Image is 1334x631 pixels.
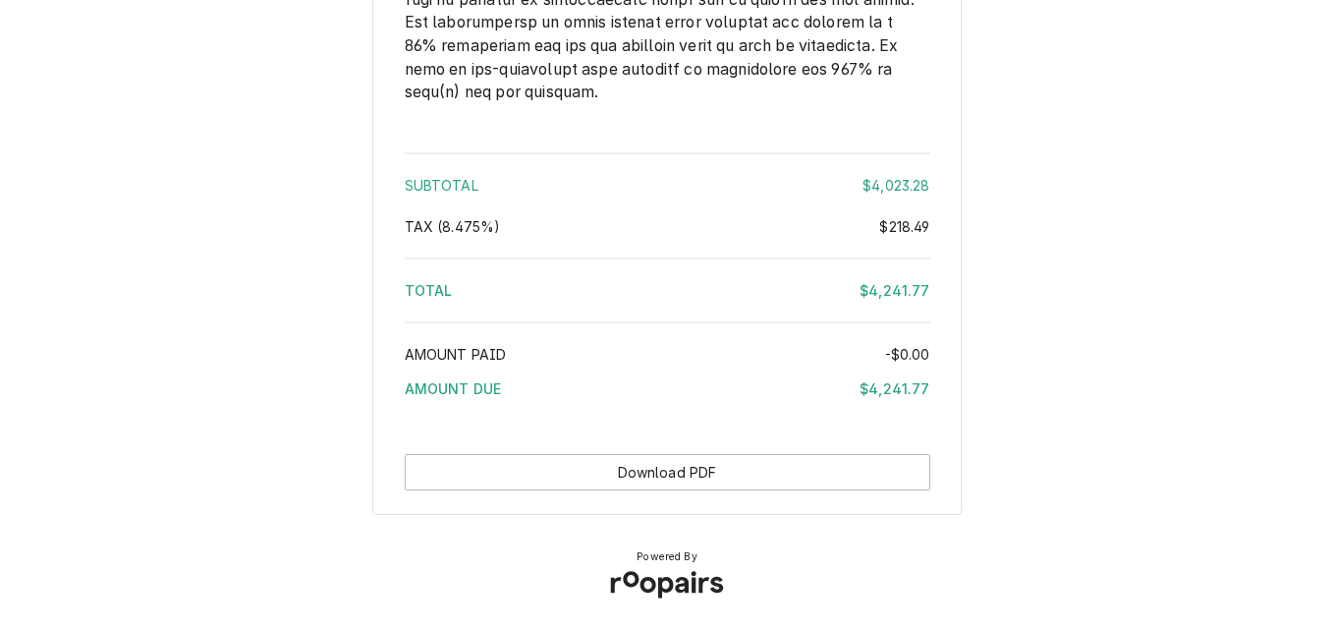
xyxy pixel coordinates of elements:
span: Powered By [637,549,697,565]
div: -$0.00 [885,344,930,365]
span: Tax ( 8.475% ) [405,218,501,235]
div: $4,241.77 [860,280,929,301]
div: Amount Paid [405,344,930,365]
img: Roopairs [594,555,740,614]
div: Button Group Row [405,454,930,490]
span: Amount Paid [405,346,507,363]
div: $4,023.28 [862,175,929,196]
div: Total [405,280,930,301]
button: Download PDF [405,454,930,490]
div: $218.49 [879,216,929,237]
div: $4,241.77 [860,378,929,399]
span: Subtotal [405,177,478,194]
div: Amount Summary [405,145,930,413]
span: Total [405,282,453,299]
div: Amount Due [405,378,930,399]
div: Button Group [405,454,930,490]
div: Tax [405,216,930,237]
div: Subtotal [405,175,930,196]
span: Amount Due [405,380,502,397]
